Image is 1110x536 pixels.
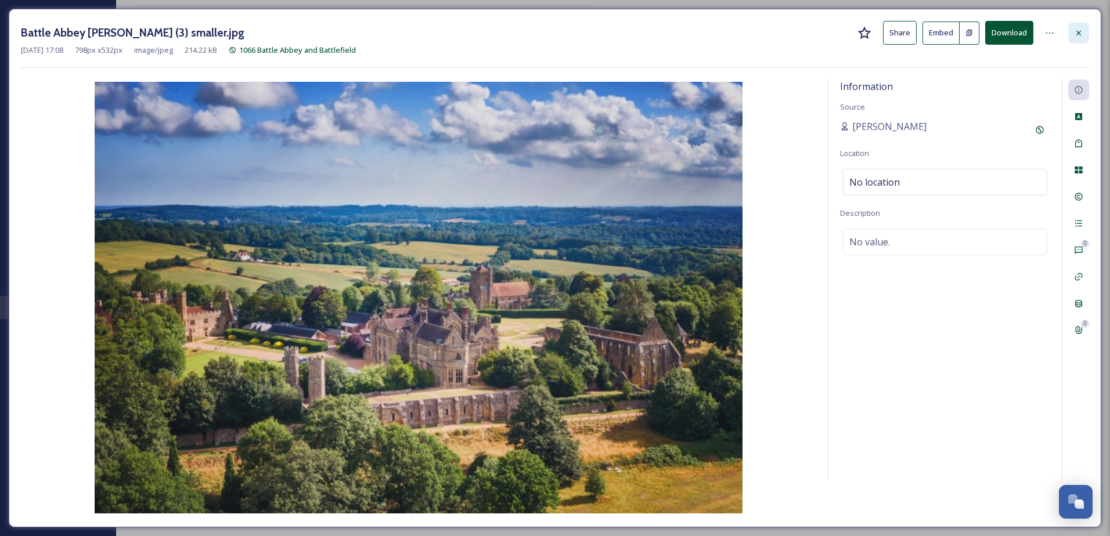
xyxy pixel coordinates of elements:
[985,21,1033,45] button: Download
[134,45,173,56] span: image/jpeg
[1081,240,1089,248] div: 0
[21,82,816,513] img: Battle%20Abbey%20(3)%20smaller.jpg
[21,45,63,56] span: [DATE] 17:08
[239,45,356,55] span: 1066 Battle Abbey and Battlefield
[849,235,890,249] span: No value.
[185,45,217,56] span: 214.22 kB
[1059,485,1093,519] button: Open Chat
[883,21,917,45] button: Share
[852,119,927,133] span: [PERSON_NAME]
[840,148,869,158] span: Location
[21,24,244,41] h3: Battle Abbey [PERSON_NAME] (3) smaller.jpg
[849,175,900,189] span: No location
[922,21,960,45] button: Embed
[1081,320,1089,328] div: 0
[840,102,865,112] span: Source
[840,208,880,218] span: Description
[75,45,122,56] span: 798 px x 532 px
[840,80,893,93] span: Information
